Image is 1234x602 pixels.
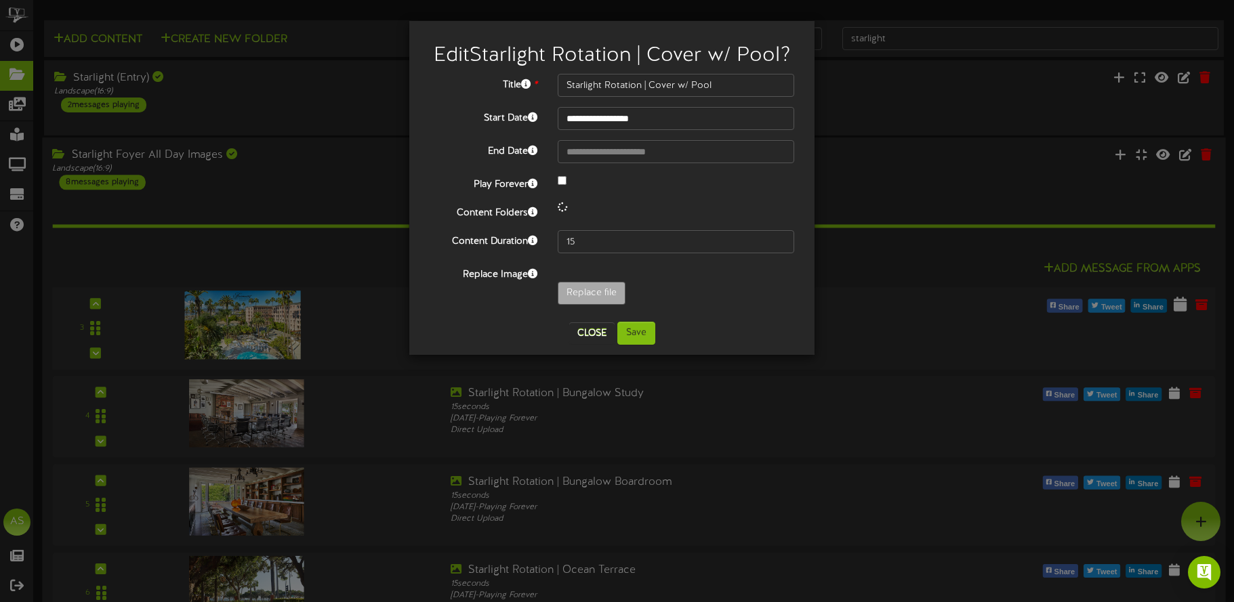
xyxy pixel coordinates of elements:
div: Open Intercom Messenger [1188,556,1220,588]
h2: Edit Starlight Rotation | Cover w/ Pool ? [430,45,794,67]
button: Save [617,322,655,345]
label: Content Duration [419,230,548,249]
label: Play Forever [419,173,548,192]
input: 15 [558,230,794,253]
label: Content Folders [419,202,548,220]
label: Replace Image [419,263,548,282]
input: Title [558,74,794,97]
label: End Date [419,140,548,158]
label: Title [419,74,548,92]
label: Start Date [419,107,548,125]
button: Close [569,322,615,344]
